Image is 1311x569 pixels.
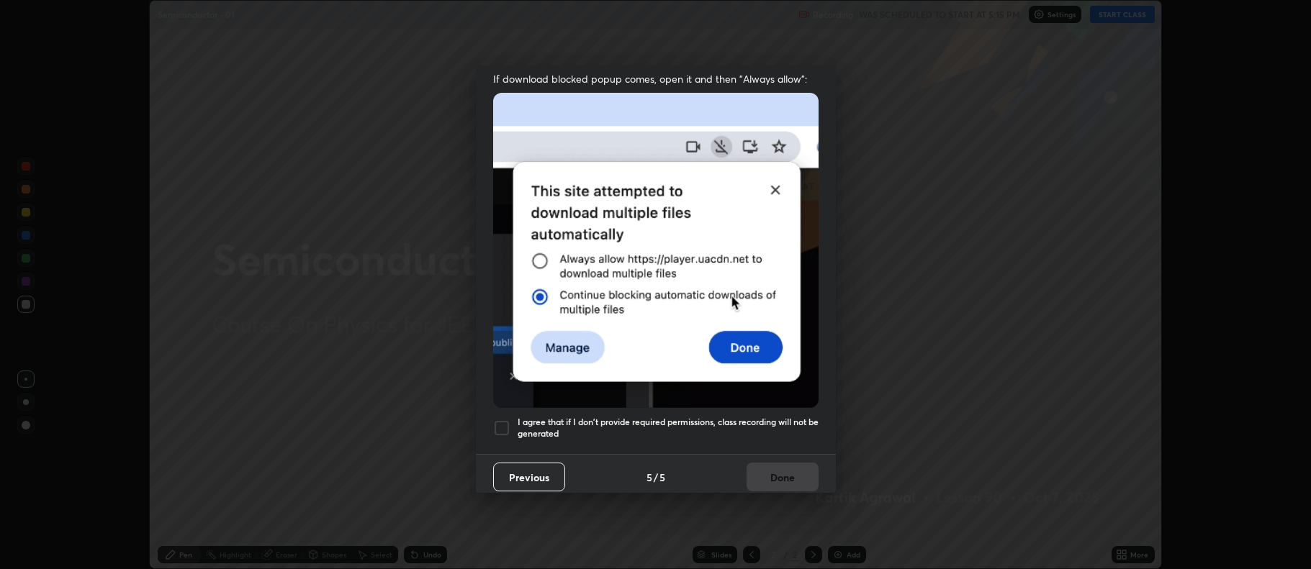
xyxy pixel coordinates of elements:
span: If download blocked popup comes, open it and then "Always allow": [493,72,819,86]
button: Previous [493,463,565,491]
h5: I agree that if I don't provide required permissions, class recording will not be generated [518,416,819,439]
img: downloads-permission-blocked.gif [493,93,819,407]
h4: / [654,470,658,485]
h4: 5 [647,470,652,485]
h4: 5 [659,470,665,485]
